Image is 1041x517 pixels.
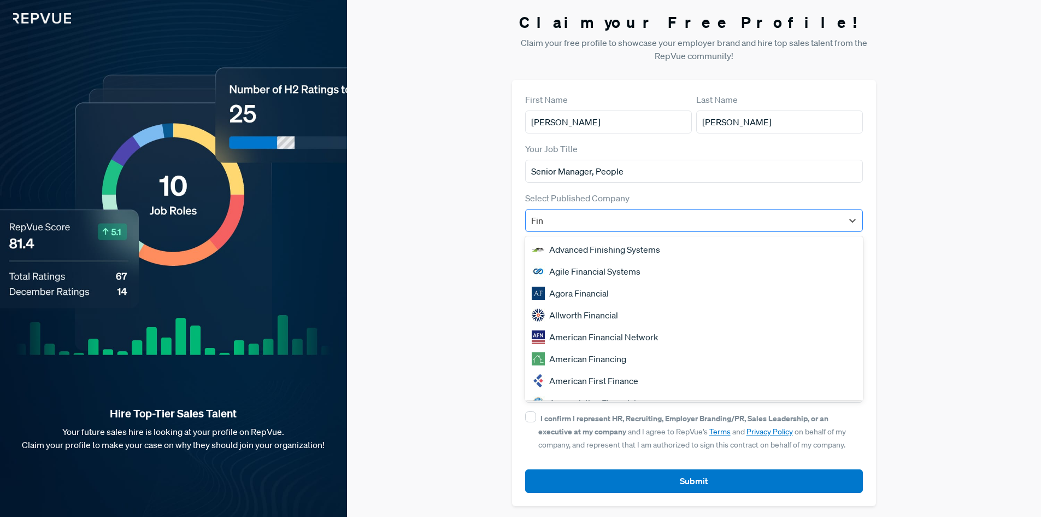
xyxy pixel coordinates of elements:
img: Agile Financial Systems [532,265,545,278]
div: American First Finance [525,370,863,392]
img: Appreciation Financial [532,396,545,409]
label: Select Published Company [525,191,630,205]
label: First Name [525,93,568,106]
div: Agora Financial [525,282,863,304]
input: First Name [525,111,692,133]
strong: I confirm I represent HR, Recruiting, Employer Branding/PR, Sales Leadership, or an executive at ... [538,413,828,437]
div: Allworth Financial [525,304,863,326]
img: Allworth Financial [532,309,545,322]
img: American Financing [532,352,545,365]
div: Appreciation Financial [525,392,863,414]
div: American Financing [525,348,863,370]
div: American Financial Network [525,326,863,348]
img: Agora Financial [532,287,545,300]
input: Title [525,160,863,183]
img: American First Finance [532,374,545,387]
input: Last Name [696,111,863,133]
img: American Financial Network [532,330,545,344]
div: Advanced Finishing Systems [525,239,863,260]
strong: Hire Top-Tier Sales Talent [17,406,330,421]
div: Agile Financial Systems [525,260,863,282]
button: Submit [525,469,863,493]
p: Your future sales hire is looking at your profile on RepVue. Claim your profile to make your case... [17,425,330,451]
img: Advanced Finishing Systems [532,243,545,256]
a: Privacy Policy [746,427,793,437]
p: Claim your free profile to showcase your employer brand and hire top sales talent from the RepVue... [512,36,877,62]
label: Your Job Title [525,142,578,155]
h3: Claim your Free Profile! [512,13,877,32]
span: and I agree to RepVue’s and on behalf of my company, and represent that I am authorized to sign t... [538,414,846,450]
label: Last Name [696,93,738,106]
a: Terms [709,427,731,437]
